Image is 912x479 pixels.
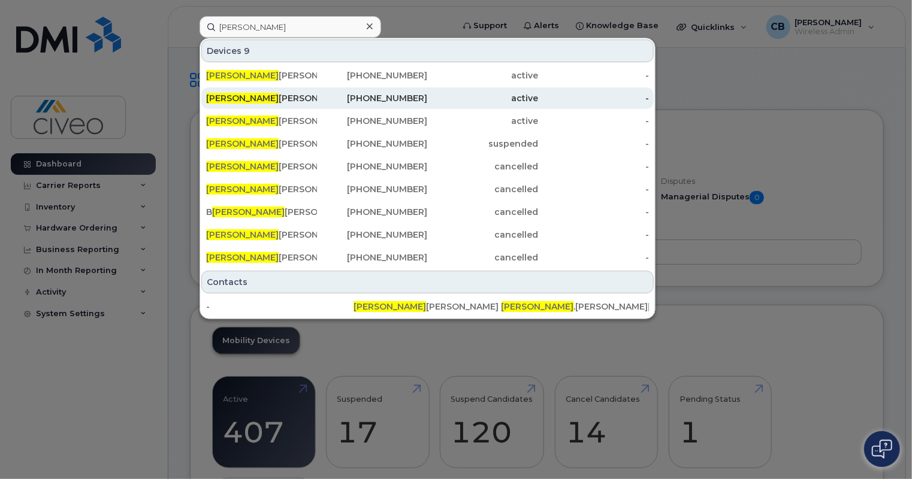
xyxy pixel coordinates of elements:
span: [PERSON_NAME] [206,161,279,172]
a: [PERSON_NAME][PERSON_NAME][PHONE_NUMBER]active- [201,65,654,86]
div: [PHONE_NUMBER] [317,69,428,81]
div: [PERSON_NAME] [206,229,317,241]
div: - [538,92,649,104]
span: [PERSON_NAME] [354,301,426,312]
div: Contacts [201,271,654,293]
a: [PERSON_NAME][PERSON_NAME][PHONE_NUMBER]cancelled- [201,247,654,268]
div: [PERSON_NAME] [206,183,317,195]
span: [PERSON_NAME] [206,252,279,263]
div: active [428,115,539,127]
img: Open chat [872,439,892,459]
div: [PHONE_NUMBER] [317,115,428,127]
span: [PERSON_NAME] [206,138,279,149]
a: [PERSON_NAME][PERSON_NAME][PHONE_NUMBER]cancelled- [201,224,654,245]
div: cancelled [428,206,539,218]
div: [PERSON_NAME] [206,138,317,150]
div: [PERSON_NAME] [206,69,317,81]
div: - [538,206,649,218]
div: [PHONE_NUMBER] [317,206,428,218]
div: - [538,251,649,263]
a: [PERSON_NAME][PERSON_NAME][PHONE_NUMBER]cancelled- [201,156,654,177]
div: - [538,115,649,127]
span: [PERSON_NAME] [206,70,279,81]
div: [PERSON_NAME] [206,115,317,127]
span: [PERSON_NAME] [212,207,285,217]
a: [PERSON_NAME][PERSON_NAME][PHONE_NUMBER]active- [201,110,654,132]
div: - [538,138,649,150]
a: -[PERSON_NAME][PERSON_NAME][PERSON_NAME].[PERSON_NAME][EMAIL_ADDRESS][DOMAIN_NAME] [201,296,654,317]
div: active [428,92,539,104]
div: cancelled [428,160,539,172]
div: - [538,160,649,172]
div: suspended [428,138,539,150]
a: [PERSON_NAME][PERSON_NAME][PHONE_NUMBER]active- [201,87,654,109]
div: cancelled [428,229,539,241]
a: [PERSON_NAME][PERSON_NAME][PHONE_NUMBER]cancelled- [201,178,654,200]
div: Devices [201,40,654,62]
div: cancelled [428,251,539,263]
div: [PHONE_NUMBER] [317,160,428,172]
span: [PERSON_NAME] [206,229,279,240]
div: [PHONE_NUMBER] [317,183,428,195]
div: [PHONE_NUMBER] [317,251,428,263]
div: [PERSON_NAME] [206,160,317,172]
div: - [538,69,649,81]
div: - [538,229,649,241]
div: B [PERSON_NAME] [206,206,317,218]
div: - [206,301,354,313]
span: [PERSON_NAME] [206,93,279,104]
span: [PERSON_NAME] [502,301,574,312]
div: [PERSON_NAME] [206,92,317,104]
span: 9 [244,45,250,57]
div: [PERSON_NAME] [354,301,501,313]
div: [PHONE_NUMBER] [317,229,428,241]
div: [PHONE_NUMBER] [317,138,428,150]
span: [PERSON_NAME] [206,184,279,195]
div: cancelled [428,183,539,195]
a: [PERSON_NAME][PERSON_NAME][PHONE_NUMBER]suspended- [201,133,654,154]
span: [PERSON_NAME] [206,116,279,126]
div: .[PERSON_NAME][EMAIL_ADDRESS][DOMAIN_NAME] [502,301,649,313]
div: - [538,183,649,195]
div: [PERSON_NAME] [206,251,317,263]
div: active [428,69,539,81]
a: B[PERSON_NAME][PERSON_NAME][PHONE_NUMBER]cancelled- [201,201,654,223]
div: [PHONE_NUMBER] [317,92,428,104]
